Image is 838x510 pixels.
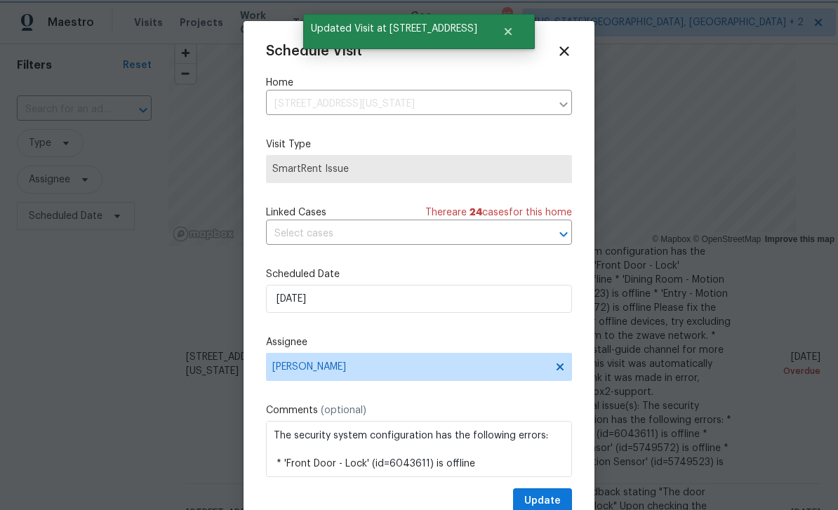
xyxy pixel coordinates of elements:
input: Enter in an address [266,93,551,115]
label: Comments [266,403,572,417]
span: Close [557,43,572,59]
button: Close [485,18,531,46]
span: There are case s for this home [425,206,572,220]
input: Select cases [266,223,533,245]
span: Updated Visit at [STREET_ADDRESS] [303,14,485,43]
label: Assignee [266,335,572,349]
span: Linked Cases [266,206,326,220]
label: Visit Type [266,137,572,152]
span: [PERSON_NAME] [272,361,547,373]
textarea: The security system configuration has the following errors: * 'Front Door - Lock' (id=6043611) is... [266,421,572,477]
input: M/D/YYYY [266,285,572,313]
label: Scheduled Date [266,267,572,281]
button: Open [554,224,573,244]
span: Update [524,492,561,510]
span: 24 [470,208,482,217]
span: (optional) [321,405,366,415]
label: Home [266,76,572,90]
span: SmartRent Issue [272,162,566,176]
span: Schedule Visit [266,44,362,58]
